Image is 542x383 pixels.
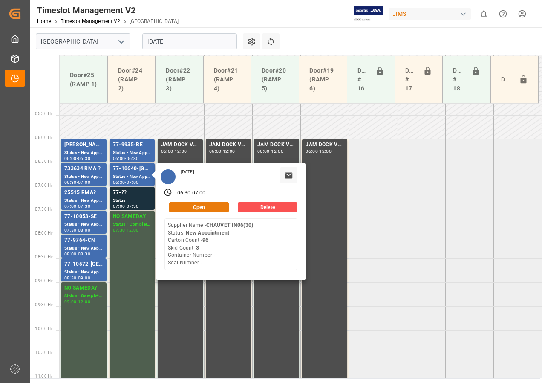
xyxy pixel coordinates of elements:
[306,63,340,96] div: Door#19 (RAMP 6)
[318,149,319,153] div: -
[389,6,474,22] button: JIMS
[270,149,271,153] div: -
[196,245,199,251] b: 3
[450,63,467,96] div: Doors # 18
[64,149,103,157] div: Status - New Appointment
[306,149,318,153] div: 06:00
[64,141,103,149] div: [PERSON_NAME]
[35,231,52,235] span: 08:00 Hr
[178,169,197,175] div: [DATE]
[64,300,77,304] div: 09:00
[192,189,206,197] div: 07:00
[177,189,191,197] div: 06:30
[64,212,103,221] div: 77-10053-SE
[162,63,196,96] div: Door#22 (RAMP 3)
[186,230,229,236] b: New Appointment
[125,228,126,232] div: -
[35,135,52,140] span: 06:00 Hr
[77,252,78,256] div: -
[36,33,130,49] input: Type to search/select
[35,111,52,116] span: 05:30 Hr
[113,212,151,221] div: NO SAMEDAY
[64,173,103,180] div: Status - New Appointment
[115,63,148,96] div: Door#24 (RAMP 2)
[113,180,125,184] div: 06:30
[113,141,151,149] div: 77-9935-BE
[115,35,127,48] button: open menu
[402,63,420,96] div: Doors # 17
[78,157,90,160] div: 06:30
[257,141,296,149] div: JAM DOCK VOLUME CONTROL
[161,141,199,149] div: JAM DOCK VOLUME CONTROL
[127,204,139,208] div: 07:30
[127,228,139,232] div: 12:00
[77,276,78,280] div: -
[113,149,151,157] div: Status - New Appointment
[64,236,103,245] div: 77-9764-CN
[35,183,52,188] span: 07:00 Hr
[64,189,103,197] div: 25515 RMA?
[64,260,103,269] div: 77-10572-[GEOGRAPHIC_DATA]
[64,276,77,280] div: 08:30
[306,141,344,149] div: JAM DOCK VOLUME CONTROL
[389,8,471,20] div: JIMS
[35,326,52,331] span: 10:00 Hr
[202,237,208,243] b: 96
[61,18,120,24] a: Timeslot Management V2
[493,4,513,23] button: Help Center
[113,221,151,228] div: Status - Completed
[35,302,52,307] span: 09:30 Hr
[35,350,52,355] span: 10:30 Hr
[64,197,103,204] div: Status - New Appointment
[78,300,90,304] div: 12:00
[222,149,223,153] div: -
[210,63,244,96] div: Door#21 (RAMP 4)
[113,189,151,197] div: 77-??
[77,228,78,232] div: -
[173,149,175,153] div: -
[113,197,151,204] div: Status -
[113,165,151,173] div: 77-10640-[GEOGRAPHIC_DATA]
[125,204,126,208] div: -
[257,149,270,153] div: 06:00
[35,207,52,212] span: 07:30 Hr
[498,72,516,88] div: Door#23
[175,149,187,153] div: 12:00
[169,202,229,212] button: Open
[223,149,235,153] div: 12:00
[77,180,78,184] div: -
[77,300,78,304] div: -
[354,63,372,96] div: Doors # 16
[113,204,125,208] div: 07:00
[319,149,332,153] div: 12:00
[64,204,77,208] div: 07:00
[209,149,222,153] div: 06:00
[113,157,125,160] div: 06:00
[125,180,126,184] div: -
[78,276,90,280] div: 09:00
[78,252,90,256] div: 08:30
[258,63,292,96] div: Door#20 (RAMP 5)
[64,245,103,252] div: Status - New Appointment
[238,202,297,212] button: Delete
[78,204,90,208] div: 07:30
[77,157,78,160] div: -
[142,33,237,49] input: DD-MM-YYYY
[77,204,78,208] div: -
[127,180,139,184] div: 07:00
[64,157,77,160] div: 06:00
[64,228,77,232] div: 07:30
[64,252,77,256] div: 08:00
[474,4,493,23] button: show 0 new notifications
[206,222,253,228] b: CHAUVET IN06(30)
[168,222,253,267] div: Supplier Name - Status - Carton Count - Skid Count - Container Number - Seal Number -
[354,6,383,21] img: Exertis%20JAM%20-%20Email%20Logo.jpg_1722504956.jpg
[209,141,248,149] div: JAM DOCK VOLUME CONTROL
[113,228,125,232] div: 07:30
[191,189,192,197] div: -
[37,4,179,17] div: Timeslot Management V2
[271,149,283,153] div: 12:00
[35,255,52,259] span: 08:30 Hr
[161,149,173,153] div: 06:00
[64,165,103,173] div: 733634 RMA ?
